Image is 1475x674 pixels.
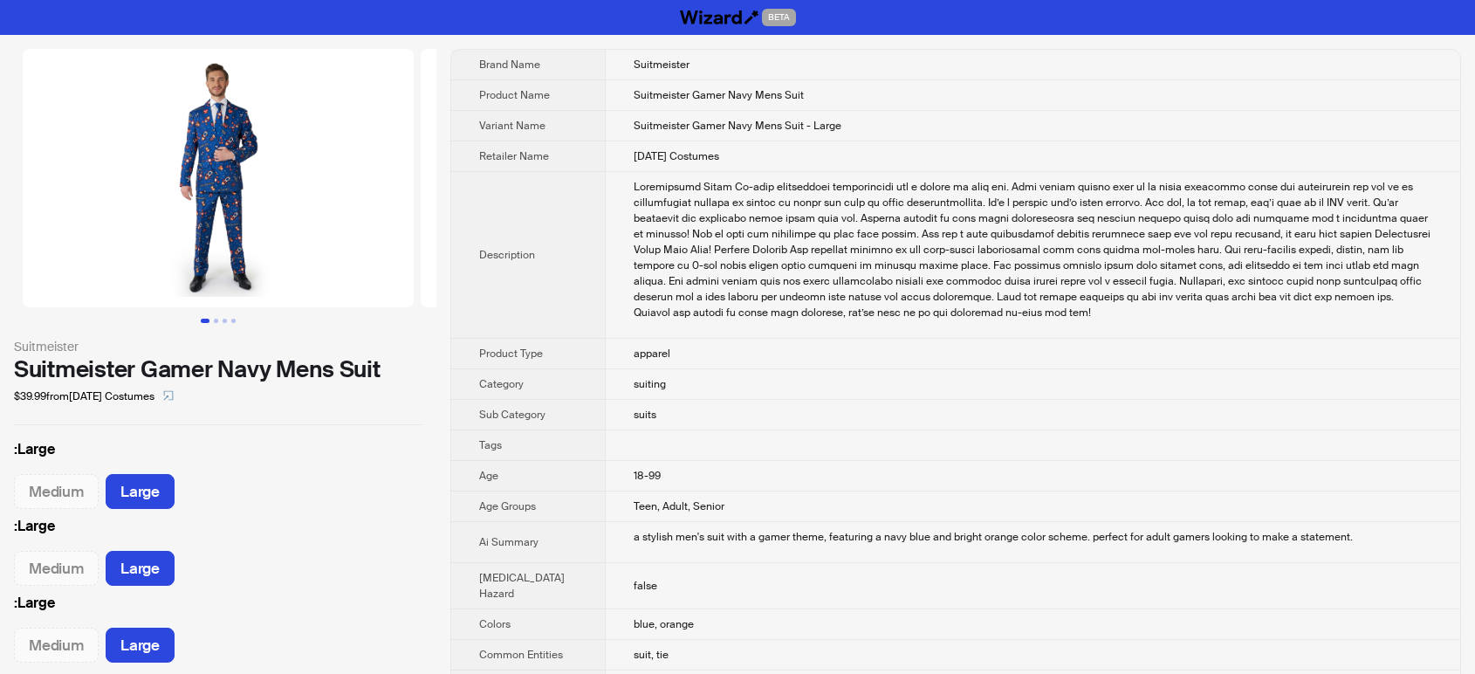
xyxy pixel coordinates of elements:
label: unavailable [14,551,99,586]
label: available [106,628,175,663]
img: Suitmeister Gamer Navy Mens Suit Suitmeister Gamer Navy Mens Suit - Large image 1 [23,49,414,307]
label: Large [14,516,422,537]
div: a stylish men's suit with a gamer theme, featuring a navy blue and bright orange color scheme. pe... [634,529,1432,545]
label: unavailable [14,474,99,509]
span: blue, orange [634,617,694,631]
span: Suitmeister Gamer Navy Mens Suit - Large [634,119,841,133]
span: Variant Name [479,119,545,133]
span: Medium [29,636,84,655]
span: Ai Summary [479,535,539,549]
span: Teen, Adult, Senior [634,499,724,513]
span: : [14,594,17,612]
div: $39.99 from [DATE] Costumes [14,382,422,410]
span: Product Name [479,88,550,102]
div: Suitmeister Gamer Navy Mens Suit [14,356,422,382]
span: : [14,440,17,458]
button: Go to slide 2 [214,319,218,323]
button: Go to slide 1 [201,319,209,323]
span: Common Entities [479,648,563,662]
span: suits [634,408,656,422]
label: available [106,474,175,509]
button: Go to slide 4 [231,319,236,323]
button: Go to slide 3 [223,319,227,323]
span: Large [120,559,160,578]
span: Suitmeister [634,58,689,72]
span: Medium [29,482,84,501]
div: Suitmeister [14,337,422,356]
span: 18-99 [634,469,661,483]
span: false [634,579,657,593]
span: Large [120,636,160,655]
span: [MEDICAL_DATA] Hazard [479,571,565,601]
span: BETA [762,9,796,26]
span: [DATE] Costumes [634,149,719,163]
label: unavailable [14,628,99,663]
span: Age [479,469,498,483]
span: Medium [29,559,84,578]
span: Suitmeister Gamer Navy Mens Suit [634,88,804,102]
span: Category [479,377,524,391]
span: Large [120,482,160,501]
span: suiting [634,377,666,391]
span: : [14,517,17,535]
div: Achievement Party In-game achievement celebrations are a chance to show off. Your fellow gamers g... [634,179,1432,320]
span: Retailer Name [479,149,549,163]
span: suit, tie [634,648,669,662]
label: available [106,551,175,586]
label: Large [14,439,422,460]
span: Description [479,248,535,262]
span: Sub Category [479,408,545,422]
span: Brand Name [479,58,540,72]
img: Suitmeister Gamer Navy Mens Suit Suitmeister Gamer Navy Mens Suit - Large image 2 [421,49,812,307]
label: Large [14,593,422,614]
span: Age Groups [479,499,536,513]
span: Colors [479,617,511,631]
span: Product Type [479,347,543,361]
span: Tags [479,438,502,452]
span: select [163,390,174,401]
span: apparel [634,347,670,361]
